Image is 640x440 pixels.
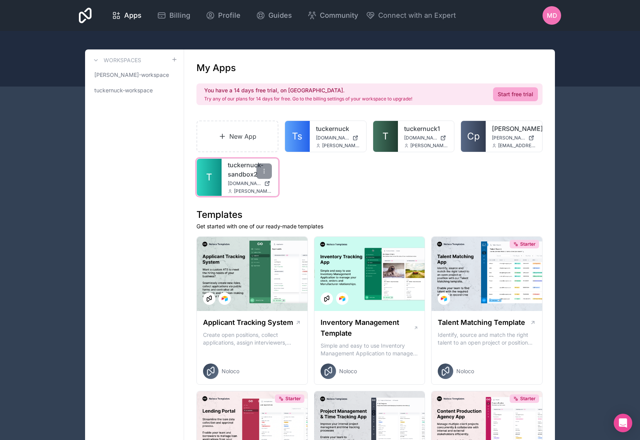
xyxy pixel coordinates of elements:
a: New App [196,121,278,152]
span: [PERSON_NAME][EMAIL_ADDRESS][DOMAIN_NAME] [410,143,448,149]
span: [EMAIL_ADDRESS][DOMAIN_NAME] [498,143,536,149]
span: Starter [520,396,536,402]
span: Ts [292,130,302,143]
img: Airtable Logo [441,296,447,302]
span: Cp [467,130,480,143]
h3: Workspaces [104,56,141,64]
div: Open Intercom Messenger [614,414,632,432]
span: Noloco [222,367,239,375]
a: Workspaces [91,56,141,65]
button: Connect with an Expert [366,10,456,21]
a: Cp [461,121,486,152]
p: Simple and easy to use Inventory Management Application to manage your stock, orders and Manufact... [321,342,419,357]
p: Identify, source and match the right talent to an open project or position with our Talent Matchi... [438,331,536,347]
span: Billing [169,10,190,21]
a: Billing [151,7,196,24]
a: [PERSON_NAME] [492,124,536,133]
span: Apps [124,10,142,21]
a: Ts [285,121,310,152]
a: Start free trial [493,87,538,101]
span: [PERSON_NAME][EMAIL_ADDRESS][DOMAIN_NAME] [234,188,272,194]
span: [DOMAIN_NAME] [404,135,437,141]
span: tuckernuck-workspace [94,87,153,94]
span: Starter [520,241,536,247]
a: tuckernuck [316,124,360,133]
a: T [197,159,222,196]
span: MD [547,11,557,20]
a: [PERSON_NAME]-workspace [91,68,177,82]
h1: Inventory Management Template [321,317,413,339]
p: Create open positions, collect applications, assign interviewers, centralise candidate feedback a... [203,331,301,347]
a: tuckernuck-workspace [91,83,177,97]
a: [DOMAIN_NAME] [316,135,360,141]
a: [PERSON_NAME][DOMAIN_NAME] [492,135,536,141]
a: Apps [106,7,148,24]
a: Community [301,7,364,24]
a: T [373,121,398,152]
span: Connect with an Expert [378,10,456,21]
span: [DOMAIN_NAME] [316,135,349,141]
h2: You have a 14 days free trial, on [GEOGRAPHIC_DATA]. [204,87,412,94]
a: tuckernuck-sandbox2 [228,160,272,179]
a: tuckernuck1 [404,124,448,133]
img: Airtable Logo [339,296,345,302]
a: [DOMAIN_NAME] [404,135,448,141]
h1: Talent Matching Template [438,317,525,328]
p: Try any of our plans for 14 days for free. Go to the billing settings of your workspace to upgrade! [204,96,412,102]
span: Community [320,10,358,21]
p: Get started with one of our ready-made templates [196,223,543,230]
span: Profile [218,10,241,21]
span: Guides [268,10,292,21]
span: Noloco [339,367,357,375]
span: [DOMAIN_NAME] [228,180,261,187]
span: [PERSON_NAME][EMAIL_ADDRESS][DOMAIN_NAME] [322,143,360,149]
span: [PERSON_NAME]-workspace [94,71,169,79]
a: Guides [250,7,298,24]
span: [PERSON_NAME][DOMAIN_NAME] [492,135,525,141]
span: Starter [285,396,301,402]
a: Profile [200,7,247,24]
h1: Templates [196,209,543,221]
span: Noloco [456,367,474,375]
a: [DOMAIN_NAME] [228,180,272,187]
span: T [206,171,212,183]
span: T [382,130,389,143]
h1: My Apps [196,62,236,74]
h1: Applicant Tracking System [203,317,293,328]
img: Airtable Logo [222,296,228,302]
